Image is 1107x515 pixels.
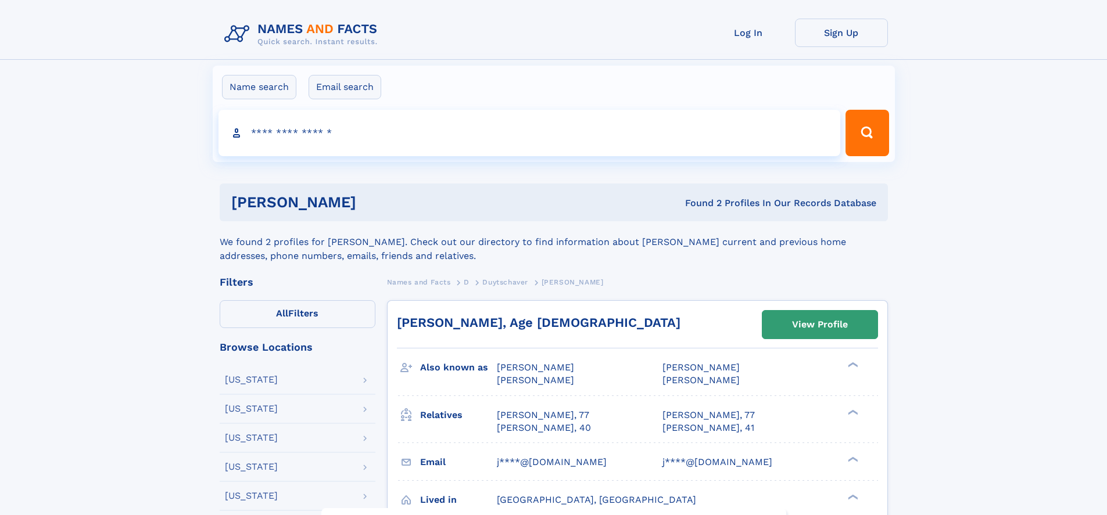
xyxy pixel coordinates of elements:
[792,311,848,338] div: View Profile
[662,362,740,373] span: [PERSON_NAME]
[276,308,288,319] span: All
[846,110,889,156] button: Search Button
[762,311,877,338] a: View Profile
[225,491,278,500] div: [US_STATE]
[220,19,387,50] img: Logo Names and Facts
[225,433,278,442] div: [US_STATE]
[420,490,497,510] h3: Lived in
[845,361,859,369] div: ❯
[225,375,278,384] div: [US_STATE]
[220,300,375,328] label: Filters
[387,275,451,289] a: Names and Facts
[542,278,604,286] span: [PERSON_NAME]
[220,221,888,263] div: We found 2 profiles for [PERSON_NAME]. Check out our directory to find information about [PERSON_...
[220,277,375,287] div: Filters
[397,315,680,330] a: [PERSON_NAME], Age [DEMOGRAPHIC_DATA]
[464,278,470,286] span: D
[845,493,859,500] div: ❯
[309,75,381,99] label: Email search
[497,494,696,505] span: [GEOGRAPHIC_DATA], [GEOGRAPHIC_DATA]
[497,409,589,422] a: [PERSON_NAME], 77
[218,110,841,156] input: search input
[497,362,574,373] span: [PERSON_NAME]
[225,404,278,413] div: [US_STATE]
[464,275,470,289] a: D
[662,409,755,422] a: [PERSON_NAME], 77
[521,197,876,210] div: Found 2 Profiles In Our Records Database
[845,408,859,416] div: ❯
[420,452,497,472] h3: Email
[220,342,375,352] div: Browse Locations
[497,374,574,386] span: [PERSON_NAME]
[225,462,278,471] div: [US_STATE]
[482,278,528,286] span: Duytschaver
[662,374,740,386] span: [PERSON_NAME]
[702,19,795,47] a: Log In
[482,275,528,289] a: Duytschaver
[222,75,296,99] label: Name search
[420,358,497,377] h3: Also known as
[497,422,591,434] a: [PERSON_NAME], 40
[662,422,754,434] a: [PERSON_NAME], 41
[845,455,859,463] div: ❯
[795,19,888,47] a: Sign Up
[420,405,497,425] h3: Relatives
[231,195,521,210] h1: [PERSON_NAME]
